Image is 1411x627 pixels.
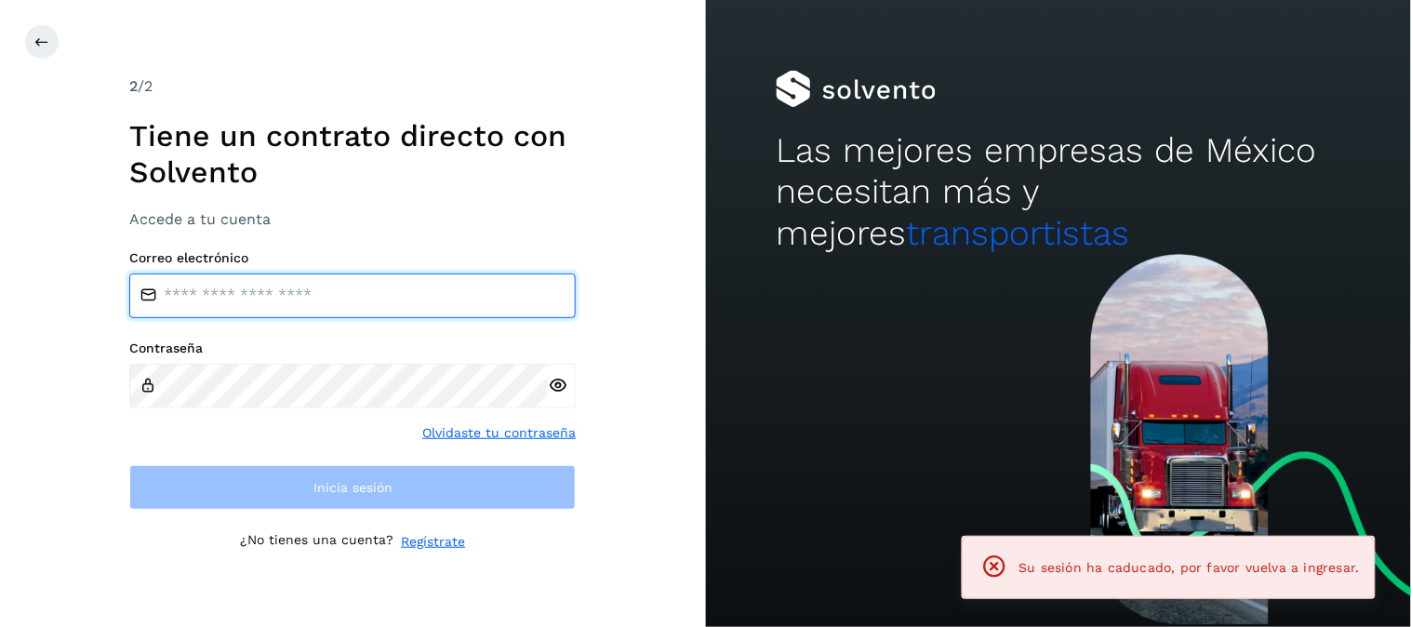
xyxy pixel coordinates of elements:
button: Inicia sesión [129,465,576,510]
a: Olvidaste tu contraseña [422,423,576,443]
span: 2 [129,77,138,95]
h2: Las mejores empresas de México necesitan más y mejores [776,130,1340,254]
span: transportistas [906,213,1129,253]
label: Contraseña [129,340,576,356]
a: Regístrate [401,532,465,552]
span: Su sesión ha caducado, por favor vuelva a ingresar. [1019,560,1360,575]
p: ¿No tienes una cuenta? [240,532,393,552]
span: Inicia sesión [313,481,393,494]
h1: Tiene un contrato directo con Solvento [129,118,576,190]
h3: Accede a tu cuenta [129,210,576,228]
div: /2 [129,75,576,98]
label: Correo electrónico [129,250,576,266]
